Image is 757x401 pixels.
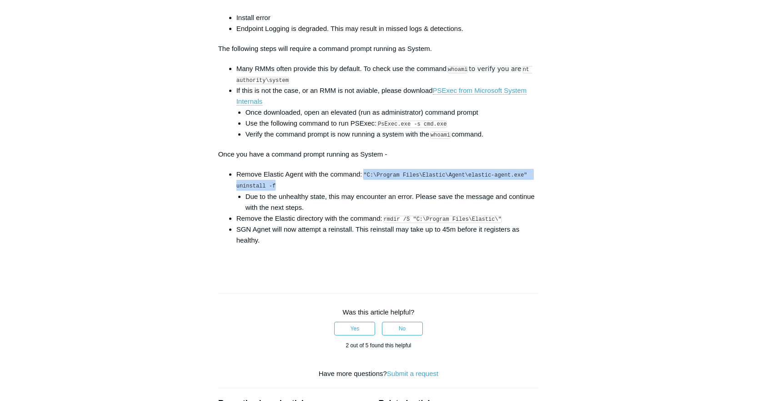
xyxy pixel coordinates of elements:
li: Remove Elastic Agent with the command: [236,169,539,213]
a: PSExec from Microsoft System Internals [236,86,527,106]
code: "C:\Program Files\Elastic\Agent\elastic-agent.exe" uninstall -f [236,172,531,190]
code: PsExec.exe -s cmd.exe [377,121,447,128]
p: Once you have a command prompt running as System - [218,149,539,160]
li: If this is not the case, or an RMM is not aviable, please download [236,85,539,140]
div: Have more questions? [218,369,539,379]
code: nt authority\system [236,66,533,84]
li: Once downloaded, open an elevated (run as administrator) command prompt [246,107,539,118]
li: Due to the unhealthy state, this may encounter an error. Please save the message and continue wit... [246,191,539,213]
li: Install error [236,12,539,23]
button: This article was not helpful [382,322,423,335]
li: Endpoint Logging is degraded. This may result in missed logs & detections. [236,23,539,34]
li: Remove the Elastic directory with the command: [236,213,539,224]
button: This article was helpful [334,322,375,335]
span: 2 out of 5 found this helpful [346,342,411,349]
p: The following steps will require a command prompt running as System. [218,43,539,54]
li: Verify the command prompt is now running a system with the command. [246,129,539,140]
code: whoami [430,132,451,139]
span: Was this article helpful? [343,308,415,316]
code: whoami [447,66,468,73]
span: to verify you are [469,65,521,72]
li: Use the following command to run PSExec: [246,118,539,129]
li: SGN Agnet will now attempt a reinstall. This reinstall may take up to 45m before it registers as ... [236,224,539,246]
a: Submit a request [387,370,438,377]
code: rmdir /S "C:\Program Files\Elastic\" [383,216,502,223]
li: Many RMMs often provide this by default. To check use the command [236,63,539,85]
